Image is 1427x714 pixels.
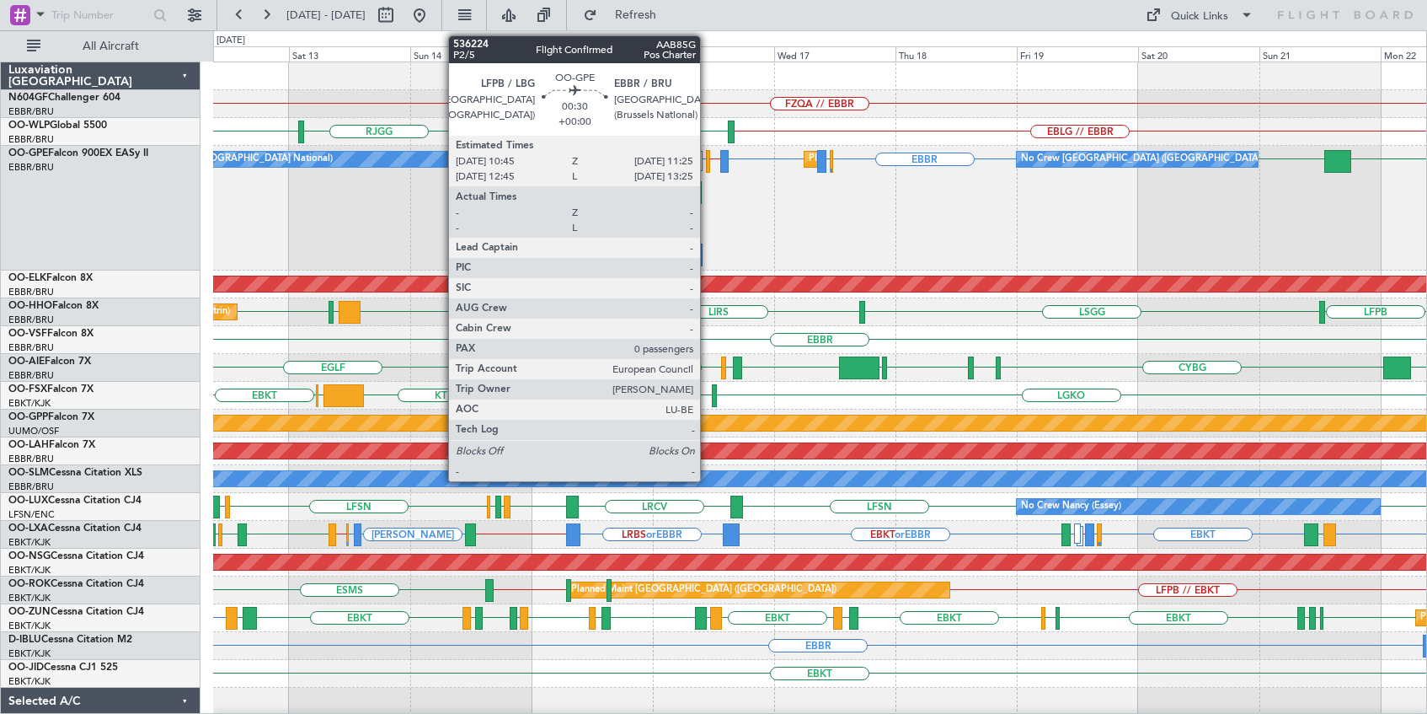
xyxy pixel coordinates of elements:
span: OO-AIE [8,357,45,367]
button: Refresh [575,2,676,29]
a: EBKT/KJK [8,592,51,604]
a: OO-ZUNCessna Citation CJ4 [8,607,144,617]
a: OO-ELKFalcon 8X [8,273,93,283]
span: OO-ELK [8,273,46,283]
a: OO-LAHFalcon 7X [8,440,95,450]
a: EBBR/BRU [8,453,54,465]
span: OO-GPE [8,148,48,158]
a: EBBR/BRU [8,341,54,354]
div: Sat 13 [289,46,410,62]
a: OO-LUXCessna Citation CJ4 [8,496,142,506]
a: OO-JIDCessna CJ1 525 [8,663,118,673]
a: OO-HHOFalcon 8X [8,301,99,311]
button: Quick Links [1137,2,1262,29]
span: OO-WLP [8,121,50,131]
a: EBBR/BRU [8,480,54,493]
input: Trip Number [51,3,148,28]
div: Planned Maint [GEOGRAPHIC_DATA] ([GEOGRAPHIC_DATA]) [571,577,836,603]
a: EBBR/BRU [8,286,54,298]
span: OO-GPP [8,412,48,422]
button: All Aircraft [19,33,183,60]
div: Tue 16 [653,46,774,62]
div: [DATE] [216,34,245,48]
div: Thu 18 [895,46,1017,62]
span: OO-LUX [8,496,48,506]
a: OO-LXACessna Citation CJ4 [8,523,142,534]
a: OO-GPEFalcon 900EX EASy II [8,148,148,158]
span: OO-FSX [8,384,47,395]
a: EBKT/KJK [8,647,51,660]
a: OO-FSXFalcon 7X [8,384,94,395]
span: OO-VSF [8,329,47,339]
div: Fri 12 [168,46,289,62]
a: OO-GPPFalcon 7X [8,412,94,422]
span: All Aircraft [44,40,178,52]
a: N604GFChallenger 604 [8,93,120,103]
a: EBKT/KJK [8,536,51,549]
a: OO-WLPGlobal 5500 [8,121,107,131]
div: Mon 15 [532,46,653,62]
a: OO-SLMCessna Citation XLS [8,468,142,478]
span: OO-HHO [8,301,52,311]
a: EBBR/BRU [8,105,54,118]
span: OO-ROK [8,579,51,589]
a: EBBR/BRU [8,314,54,326]
div: Planned Maint [GEOGRAPHIC_DATA] ([GEOGRAPHIC_DATA] National) [809,147,1114,172]
span: N604GF [8,93,48,103]
div: Sat 20 [1138,46,1259,62]
a: EBKT/KJK [8,620,51,632]
span: [DATE] - [DATE] [286,8,366,23]
span: OO-NSG [8,551,51,561]
div: Quick Links [1171,8,1228,25]
span: Refresh [601,9,671,21]
span: D-IBLU [8,635,41,645]
span: OO-SLM [8,468,49,478]
a: OO-VSFFalcon 8X [8,329,94,339]
a: LFSN/ENC [8,508,55,521]
div: Sun 21 [1259,46,1381,62]
span: OO-LXA [8,523,48,534]
div: Fri 19 [1017,46,1138,62]
a: OO-ROKCessna Citation CJ4 [8,579,144,589]
div: No Crew [GEOGRAPHIC_DATA] ([GEOGRAPHIC_DATA] National) [1021,147,1303,172]
span: OO-ZUN [8,607,51,617]
div: Wed 17 [774,46,895,62]
div: Sun 14 [410,46,532,62]
a: EBKT/KJK [8,675,51,688]
a: EBBR/BRU [8,161,54,174]
span: OO-JID [8,663,44,673]
a: D-IBLUCessna Citation M2 [8,635,132,645]
a: OO-AIEFalcon 7X [8,357,91,367]
a: EBKT/KJK [8,564,51,577]
div: No Crew Nancy (Essey) [1021,494,1121,519]
a: OO-NSGCessna Citation CJ4 [8,551,144,561]
span: OO-LAH [8,440,49,450]
a: UUMO/OSF [8,425,59,438]
a: EBBR/BRU [8,369,54,382]
a: EBKT/KJK [8,397,51,410]
a: EBBR/BRU [8,133,54,146]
